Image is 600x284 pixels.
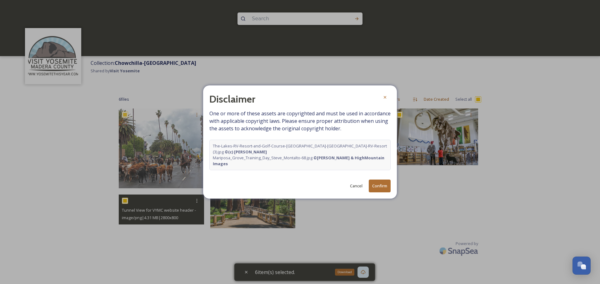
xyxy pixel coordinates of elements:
[209,92,255,107] h2: Disclaimer
[209,110,391,171] span: One or more of these assets are copyrighted and must be used in accordance with applicable copyri...
[213,155,384,166] strong: © [PERSON_NAME] & HighMountain Images
[572,257,591,275] button: Open Chat
[369,180,391,192] button: Confirm
[225,149,267,155] strong: © (c) [PERSON_NAME]
[213,143,387,155] span: The-Lakes-RV-Resort-and-Golf-Course-[GEOGRAPHIC_DATA]-[GEOGRAPHIC_DATA]-RV-Resort (3).jpg
[213,155,387,167] span: Mariposa_Grove_Training_Day_Steve_Montalto-68.jpg
[347,180,366,192] button: Cancel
